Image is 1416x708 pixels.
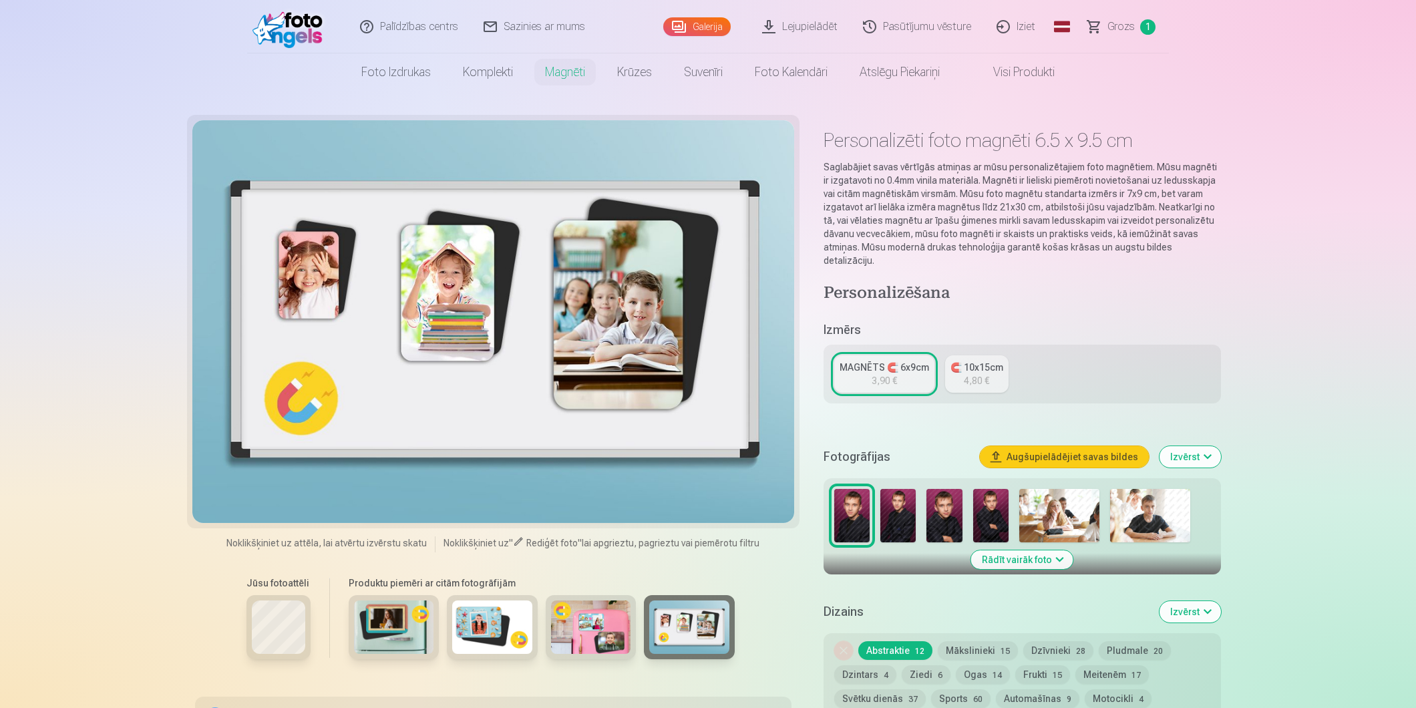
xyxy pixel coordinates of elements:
p: Saglabājiet savas vērtīgās atmiņas ar mūsu personalizētajiem foto magnētiem. Mūsu magnēti ir izga... [824,160,1221,267]
a: Atslēgu piekariņi [844,53,956,91]
div: 🧲 10x15cm [950,361,1003,374]
span: 28 [1076,647,1085,656]
a: Suvenīri [668,53,739,91]
span: Noklikšķiniet uz attēla, lai atvērtu izvērstu skatu [226,536,427,550]
button: Svētku dienās37 [834,689,926,708]
span: 37 [908,695,918,704]
h6: Produktu piemēri ar citām fotogrāfijām [343,576,740,590]
span: 12 [915,647,924,656]
span: 17 [1131,671,1141,680]
a: Visi produkti [956,53,1071,91]
button: Motocikli4 [1085,689,1152,708]
h5: Izmērs [824,321,1221,339]
h6: Jūsu fotoattēli [246,576,311,590]
span: " [509,538,513,548]
span: 15 [1053,671,1062,680]
button: Meitenēm17 [1075,665,1149,684]
span: 4 [1139,695,1143,704]
a: Komplekti [447,53,529,91]
a: Magnēti [529,53,601,91]
div: 3,90 € [872,374,897,387]
button: Pludmale20 [1099,641,1171,660]
span: Rediģēt foto [526,538,578,548]
button: Ogas14 [956,665,1010,684]
span: Noklikšķiniet uz [444,538,509,548]
button: Rādīt vairāk foto [971,550,1073,569]
button: Augšupielādējiet savas bildes [980,446,1149,468]
button: Abstraktie12 [858,641,932,660]
span: " [578,538,582,548]
h5: Dizains [824,602,1149,621]
a: 🧲 10x15cm4,80 € [945,355,1009,393]
button: Dzintars4 [834,665,896,684]
div: MAGNĒTS 🧲 6x9cm [840,361,929,374]
span: 20 [1154,647,1163,656]
span: 6 [938,671,942,680]
a: MAGNĒTS 🧲 6x9cm3,90 € [834,355,934,393]
a: Galerija [663,17,731,36]
button: Izvērst [1160,601,1221,623]
span: 1 [1140,19,1156,35]
span: 60 [973,695,983,704]
h1: Personalizēti foto magnēti 6.5 x 9.5 cm [824,128,1221,152]
span: 15 [1001,647,1010,656]
img: /fa1 [252,5,329,48]
h5: Fotogrāfijas [824,448,969,466]
button: Izvērst [1160,446,1221,468]
h4: Personalizēšana [824,283,1221,305]
span: lai apgrieztu, pagrieztu vai piemērotu filtru [582,538,759,548]
a: Foto kalendāri [739,53,844,91]
button: Frukti15 [1015,665,1070,684]
a: Krūzes [601,53,668,91]
div: 4,80 € [964,374,989,387]
span: 4 [884,671,888,680]
button: Sports60 [931,689,991,708]
span: Grozs [1107,19,1135,35]
button: Dzīvnieki28 [1023,641,1093,660]
span: 9 [1067,695,1071,704]
span: 14 [993,671,1002,680]
button: Mākslinieki15 [938,641,1018,660]
button: Ziedi6 [902,665,950,684]
button: Automašīnas9 [996,689,1079,708]
a: Foto izdrukas [345,53,447,91]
